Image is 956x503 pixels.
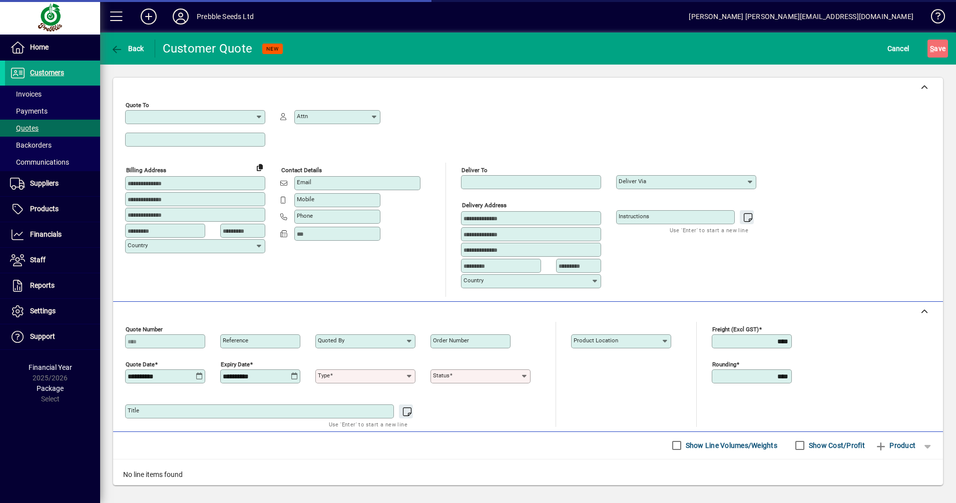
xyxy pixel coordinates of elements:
[433,372,449,379] mat-label: Status
[5,86,100,103] a: Invoices
[5,197,100,222] a: Products
[887,41,909,57] span: Cancel
[30,179,59,187] span: Suppliers
[108,40,147,58] button: Back
[165,8,197,26] button: Profile
[5,324,100,349] a: Support
[37,384,64,392] span: Package
[111,45,144,53] span: Back
[252,159,268,175] button: Copy to Delivery address
[10,107,48,115] span: Payments
[684,440,777,450] label: Show Line Volumes/Weights
[5,222,100,247] a: Financials
[30,281,55,289] span: Reports
[266,46,279,52] span: NEW
[30,43,49,51] span: Home
[133,8,165,26] button: Add
[223,337,248,344] mat-label: Reference
[5,154,100,171] a: Communications
[5,120,100,137] a: Quotes
[318,372,330,379] mat-label: Type
[5,273,100,298] a: Reports
[30,256,46,264] span: Staff
[100,40,155,58] app-page-header-button: Back
[619,178,646,185] mat-label: Deliver via
[329,418,407,430] mat-hint: Use 'Enter' to start a new line
[619,213,649,220] mat-label: Instructions
[126,102,149,109] mat-label: Quote To
[5,35,100,60] a: Home
[297,196,314,203] mat-label: Mobile
[126,360,155,367] mat-label: Quote date
[30,332,55,340] span: Support
[197,9,254,25] div: Prebble Seeds Ltd
[712,325,759,332] mat-label: Freight (excl GST)
[923,2,943,35] a: Knowledge Base
[128,407,139,414] mat-label: Title
[433,337,469,344] mat-label: Order number
[30,307,56,315] span: Settings
[10,141,52,149] span: Backorders
[807,440,865,450] label: Show Cost/Profit
[297,113,308,120] mat-label: Attn
[5,248,100,273] a: Staff
[297,179,311,186] mat-label: Email
[5,171,100,196] a: Suppliers
[163,41,253,57] div: Customer Quote
[10,124,39,132] span: Quotes
[875,437,915,453] span: Product
[10,90,42,98] span: Invoices
[885,40,912,58] button: Cancel
[712,360,736,367] mat-label: Rounding
[128,242,148,249] mat-label: Country
[574,337,618,344] mat-label: Product location
[30,230,62,238] span: Financials
[463,277,484,284] mat-label: Country
[113,459,943,490] div: No line items found
[930,41,945,57] span: ave
[126,325,163,332] mat-label: Quote number
[10,158,69,166] span: Communications
[689,9,913,25] div: [PERSON_NAME] [PERSON_NAME][EMAIL_ADDRESS][DOMAIN_NAME]
[29,363,72,371] span: Financial Year
[5,137,100,154] a: Backorders
[30,69,64,77] span: Customers
[30,205,59,213] span: Products
[221,360,250,367] mat-label: Expiry date
[930,45,934,53] span: S
[670,224,748,236] mat-hint: Use 'Enter' to start a new line
[5,299,100,324] a: Settings
[297,212,313,219] mat-label: Phone
[461,167,488,174] mat-label: Deliver To
[318,337,344,344] mat-label: Quoted by
[927,40,948,58] button: Save
[5,103,100,120] a: Payments
[870,436,920,454] button: Product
